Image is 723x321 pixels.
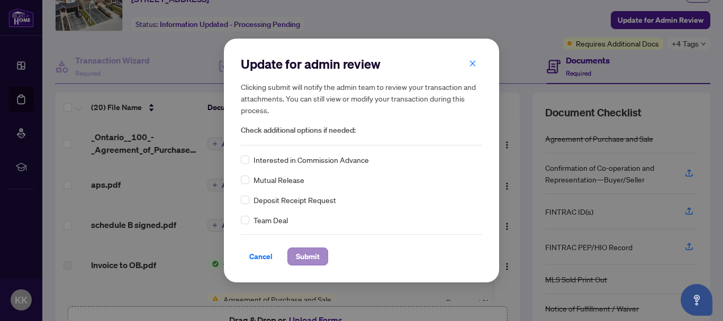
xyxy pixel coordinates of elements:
span: close [469,60,476,67]
button: Submit [287,247,328,265]
span: Mutual Release [254,174,304,186]
h2: Update for admin review [241,56,482,72]
span: Cancel [249,248,273,265]
span: Deposit Receipt Request [254,194,336,206]
span: Check additional options if needed: [241,124,482,136]
h5: Clicking submit will notify the admin team to review your transaction and attachments. You can st... [241,81,482,116]
span: Team Deal [254,214,288,226]
span: Submit [296,248,320,265]
button: Open asap [681,284,712,316]
button: Cancel [241,247,281,265]
span: Interested in Commission Advance [254,154,369,166]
